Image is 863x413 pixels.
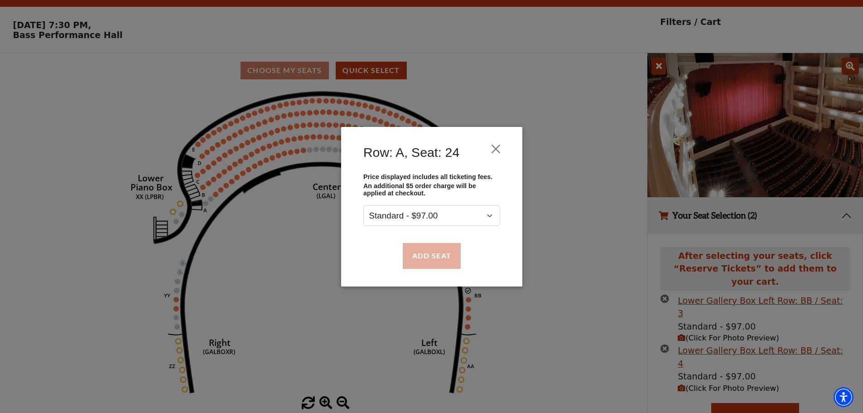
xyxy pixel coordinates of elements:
[363,173,500,180] p: Price displayed includes all ticketing fees.
[487,140,504,157] button: Close
[363,182,500,197] p: An additional $5 order charge will be applied at checkout.
[834,387,853,407] div: Accessibility Menu
[402,243,460,268] button: Add Seat
[363,145,459,160] h4: Row: A, Seat: 24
